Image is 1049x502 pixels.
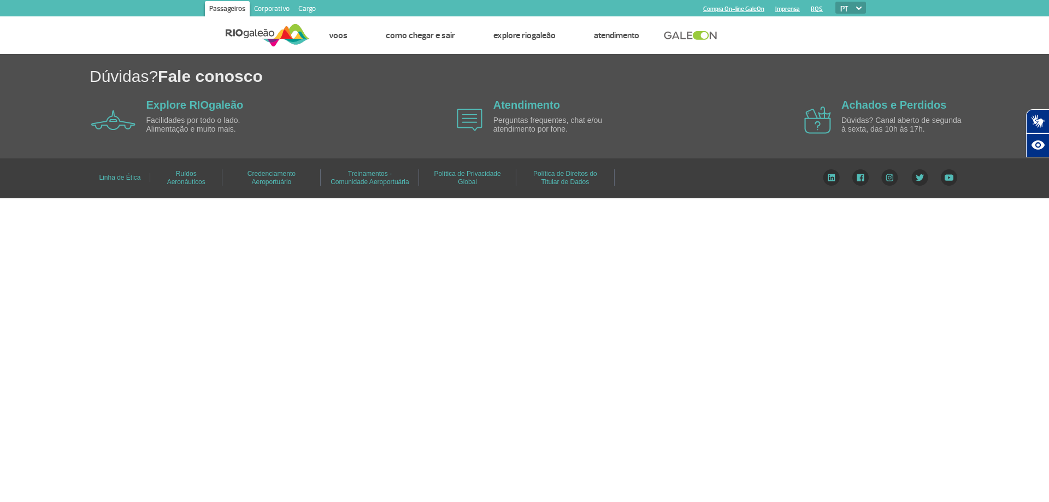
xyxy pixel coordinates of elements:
[703,5,764,13] a: Compra On-line GaleOn
[205,1,250,19] a: Passageiros
[493,30,556,41] a: Explore RIOgaleão
[434,166,501,190] a: Política de Privacidade Global
[941,169,957,186] img: YouTube
[841,116,967,133] p: Dúvidas? Canal aberto de segunda à sexta, das 10h às 17h.
[804,107,831,134] img: airplane icon
[247,166,296,190] a: Credenciamento Aeroportuário
[493,99,560,111] a: Atendimento
[294,1,320,19] a: Cargo
[250,1,294,19] a: Corporativo
[329,30,347,41] a: Voos
[775,5,800,13] a: Imprensa
[1026,109,1049,157] div: Plugin de acessibilidade da Hand Talk.
[457,109,482,131] img: airplane icon
[881,169,898,186] img: Instagram
[167,166,205,190] a: Ruídos Aeronáuticos
[146,116,272,133] p: Facilidades por todo o lado. Alimentação e muito mais.
[386,30,455,41] a: Como chegar e sair
[99,170,140,185] a: Linha de Ética
[811,5,823,13] a: RQS
[823,169,840,186] img: LinkedIn
[841,99,946,111] a: Achados e Perdidos
[91,110,135,130] img: airplane icon
[331,166,409,190] a: Treinamentos - Comunidade Aeroportuária
[1026,133,1049,157] button: Abrir recursos assistivos.
[594,30,639,41] a: Atendimento
[90,65,1049,87] h1: Dúvidas?
[533,166,597,190] a: Política de Direitos do Titular de Dados
[911,169,928,186] img: Twitter
[146,99,244,111] a: Explore RIOgaleão
[158,67,263,85] span: Fale conosco
[1026,109,1049,133] button: Abrir tradutor de língua de sinais.
[852,169,869,186] img: Facebook
[493,116,619,133] p: Perguntas frequentes, chat e/ou atendimento por fone.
